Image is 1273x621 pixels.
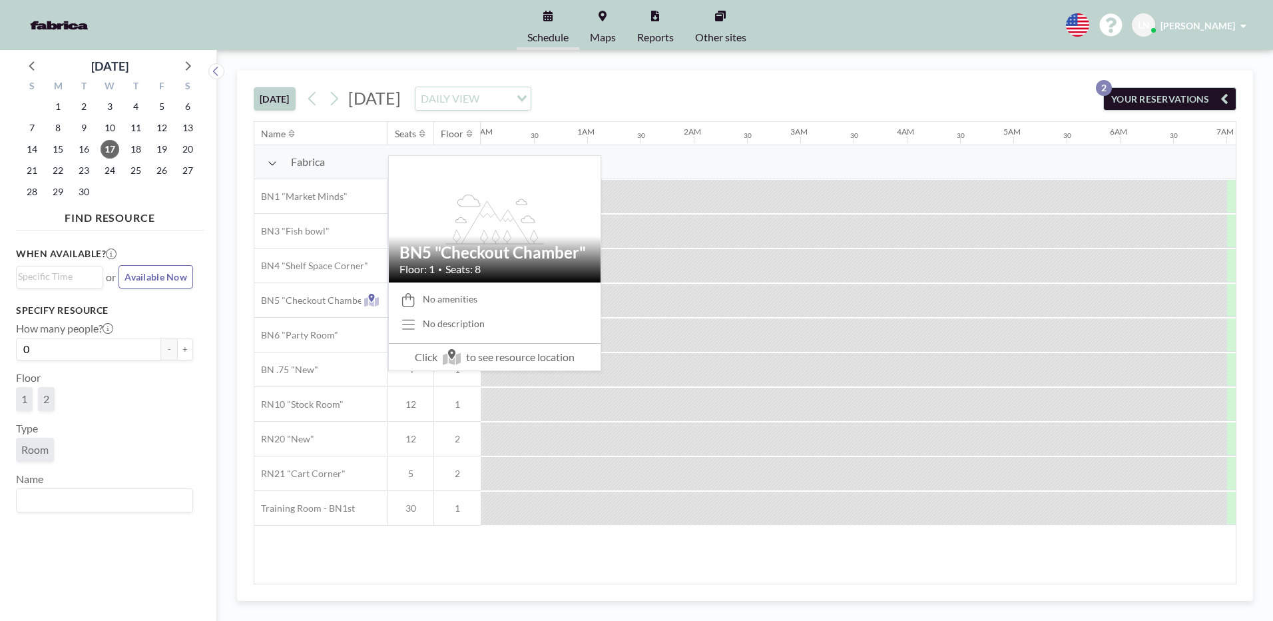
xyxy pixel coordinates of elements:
span: BN3 "Fish bowl" [254,225,330,237]
span: Sunday, September 21, 2025 [23,161,41,180]
div: T [71,79,97,96]
span: Tuesday, September 2, 2025 [75,97,93,116]
span: RN21 "Cart Corner" [254,468,346,480]
label: Name [16,472,43,486]
span: Wednesday, September 24, 2025 [101,161,119,180]
div: 30 [1170,131,1178,140]
div: 30 [1063,131,1071,140]
span: Friday, September 26, 2025 [152,161,171,180]
div: 2AM [684,127,701,137]
div: 7AM [1216,127,1234,137]
div: Name [261,128,286,140]
span: 2 [43,392,49,406]
span: [DATE] [348,88,401,108]
div: Search for option [17,267,103,287]
span: BN .75 "New" [254,364,318,376]
div: [DATE] [91,57,128,75]
span: Monday, September 22, 2025 [49,161,67,180]
button: YOUR RESERVATIONS2 [1103,87,1236,111]
span: Saturday, September 6, 2025 [178,97,197,116]
span: Wednesday, September 10, 2025 [101,119,119,137]
div: Search for option [17,489,192,512]
div: Seats [395,128,416,140]
div: 30 [850,131,858,140]
button: - [161,338,177,360]
span: 1 [434,398,481,410]
button: + [177,338,193,360]
span: RN20 "New" [254,433,314,445]
span: Friday, September 19, 2025 [152,140,171,159]
input: Search for option [18,492,185,509]
span: Thursday, September 18, 2025 [127,140,145,159]
div: S [19,79,45,96]
div: M [45,79,71,96]
span: Room [21,443,49,456]
div: No description [423,318,485,330]
label: How many people? [16,322,113,335]
div: 5AM [1003,127,1021,137]
span: BN6 "Party Room" [254,329,338,341]
div: 12AM [471,127,493,137]
div: Search for option [415,87,531,110]
span: BN4 "Shelf Space Corner" [254,260,368,272]
span: Wednesday, September 17, 2025 [101,140,119,159]
span: Seats: 8 [445,263,481,276]
span: RN10 "Stock Room" [254,398,344,410]
span: Monday, September 15, 2025 [49,140,67,159]
div: T [123,79,148,96]
span: Saturday, September 13, 2025 [178,119,197,137]
span: 1 [434,502,481,514]
span: Thursday, September 11, 2025 [127,119,145,137]
div: F [148,79,174,96]
img: organization-logo [21,12,97,39]
div: 30 [957,131,965,140]
div: Floor [441,128,463,140]
span: Monday, September 29, 2025 [49,183,67,201]
span: Saturday, September 27, 2025 [178,161,197,180]
span: 12 [388,398,433,410]
span: Thursday, September 25, 2025 [127,161,145,180]
span: Saturday, September 20, 2025 [178,140,197,159]
span: Schedule [527,32,569,43]
span: Maps [590,32,616,43]
span: 1 [21,392,27,406]
span: Sunday, September 7, 2025 [23,119,41,137]
button: Available Now [119,265,193,289]
span: Tuesday, September 9, 2025 [75,119,93,137]
input: Search for option [483,90,509,107]
span: Monday, September 8, 2025 [49,119,67,137]
span: Fabrica [291,155,325,169]
span: [PERSON_NAME] [1160,20,1235,31]
label: Type [16,422,38,435]
p: 2 [1096,80,1112,96]
span: Friday, September 5, 2025 [152,97,171,116]
span: 2 [434,468,481,480]
span: Thursday, September 4, 2025 [127,97,145,116]
div: 30 [531,131,539,140]
span: BN1 "Market Minds" [254,191,348,203]
span: Sunday, September 28, 2025 [23,183,41,201]
span: BN5 "Checkout Chamber" [254,295,370,307]
input: Search for option [18,269,95,284]
h3: Specify resource [16,305,193,316]
span: Click to see resource location [389,343,601,370]
div: 6AM [1110,127,1127,137]
h2: BN5 "Checkout Chamber" [399,243,590,263]
span: Monday, September 1, 2025 [49,97,67,116]
h4: FIND RESOURCE [16,206,204,225]
span: 5 [388,468,433,480]
button: [DATE] [254,87,296,111]
span: Tuesday, September 16, 2025 [75,140,93,159]
span: Other sites [695,32,746,43]
span: Floor: 1 [399,263,435,276]
span: Training Room - BN1st [254,502,355,514]
div: 30 [637,131,645,140]
span: • [438,265,442,274]
div: 3AM [790,127,808,137]
span: 30 [388,502,433,514]
span: Tuesday, September 30, 2025 [75,183,93,201]
span: Wednesday, September 3, 2025 [101,97,119,116]
label: Floor [16,371,41,384]
div: 4AM [897,127,914,137]
span: LN [1138,19,1150,31]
